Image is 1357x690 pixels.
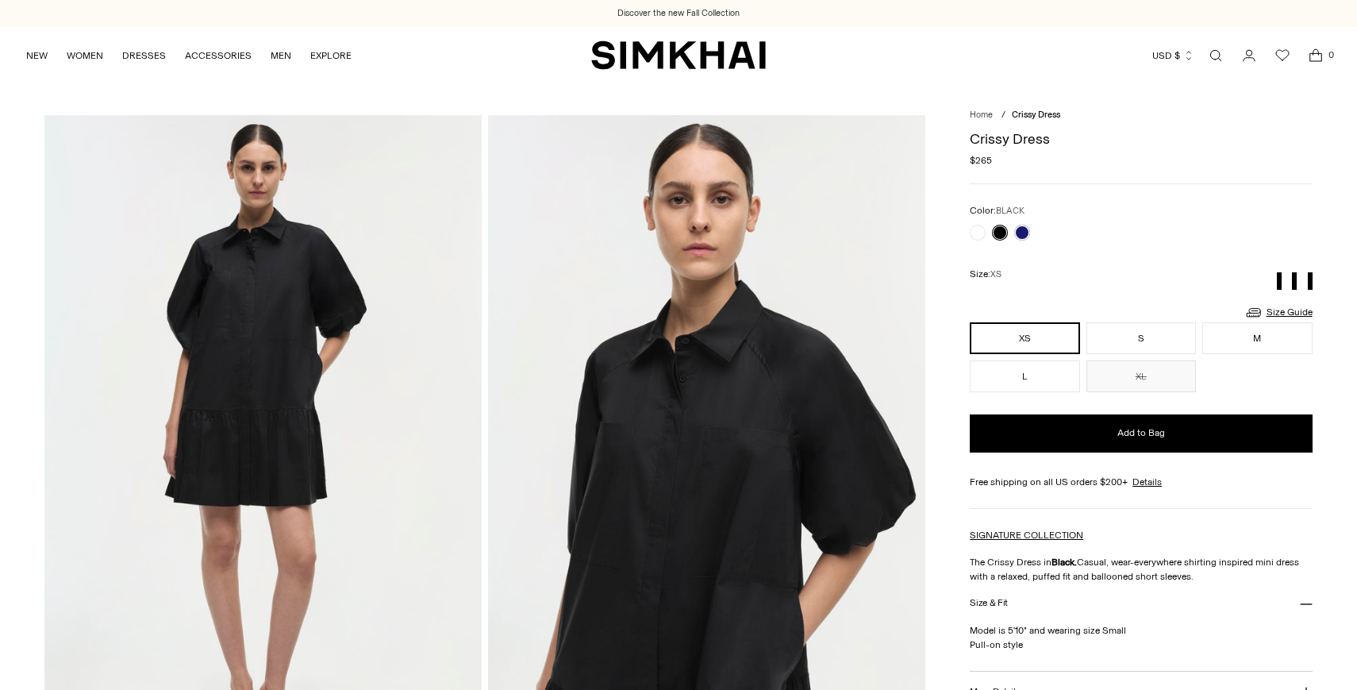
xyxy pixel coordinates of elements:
a: Details [1132,475,1162,489]
a: Size Guide [1244,303,1313,322]
h1: Crissy Dress [970,132,1312,146]
span: BLACK [996,206,1024,216]
a: WOMEN [67,38,103,73]
span: XS [990,269,1001,279]
div: Free shipping on all US orders $200+ [970,475,1312,489]
nav: breadcrumbs [970,109,1312,122]
strong: Black. [1051,557,1077,568]
button: Add to Bag [970,414,1312,453]
a: Discover the new Fall Collection [617,7,740,20]
button: XS [970,322,1079,354]
a: SIMKHAI [591,40,766,71]
span: 0 [1324,48,1338,62]
h3: Size & Fit [970,598,1008,608]
button: XL [1086,360,1196,392]
a: Open search modal [1200,40,1232,71]
p: The Crissy Dress in Casual, wear-everywhere shirting inspired mini dress with a relaxed, puffed f... [970,555,1312,584]
a: EXPLORE [310,38,352,73]
span: Crissy Dress [1012,110,1060,120]
a: ACCESSORIES [185,38,252,73]
span: $265 [970,153,992,168]
a: NEW [26,38,48,73]
a: SIGNATURE COLLECTION [970,530,1083,541]
a: Go to the account page [1233,40,1265,71]
label: Color: [970,203,1024,218]
div: / [1001,109,1005,122]
a: Open cart modal [1300,40,1332,71]
a: MEN [271,38,291,73]
p: Model is 5'10" and wearing size Small Pull-on style [970,623,1312,652]
span: Add to Bag [1117,426,1165,440]
button: Size & Fit [970,584,1312,624]
button: S [1086,322,1196,354]
button: M [1202,322,1312,354]
button: USD $ [1152,38,1194,73]
a: Home [970,110,993,120]
button: L [970,360,1079,392]
label: Size: [970,267,1001,282]
a: DRESSES [122,38,166,73]
a: Wishlist [1267,40,1298,71]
